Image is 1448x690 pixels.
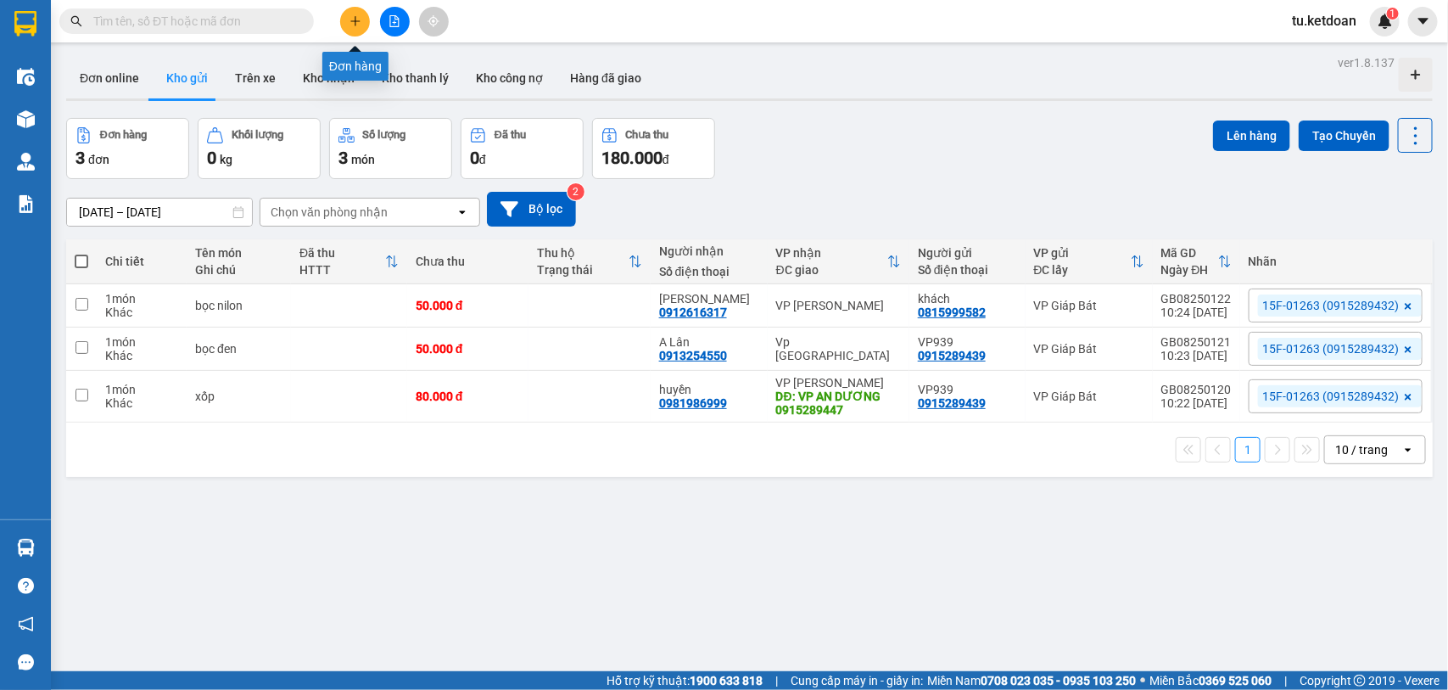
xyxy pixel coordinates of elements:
span: tu.ketdoan [1278,10,1370,31]
div: 0913254550 [659,349,727,362]
div: GB08250121 [1161,335,1232,349]
button: Kho gửi [153,58,221,98]
div: Người nhận [659,244,759,258]
div: GB08250120 [1161,383,1232,396]
div: Khác [105,349,178,362]
span: 0 [207,148,216,168]
div: 10 / trang [1335,441,1388,458]
div: Chọn văn phòng nhận [271,204,388,221]
div: bọc nilon [195,299,282,312]
span: 180.000 [601,148,663,168]
img: solution-icon [17,195,35,213]
div: VP Giáp Bát [1034,299,1144,312]
span: Miền Bắc [1149,671,1272,690]
span: file-add [389,15,400,27]
span: copyright [1354,675,1366,687]
span: notification [18,616,34,632]
div: Thu hộ [537,246,629,260]
button: Số lượng3món [329,118,452,179]
div: VP939 [918,335,1017,349]
button: Hàng đã giao [556,58,655,98]
div: ver 1.8.137 [1338,53,1395,72]
div: 50.000 đ [416,342,521,356]
button: plus [340,7,370,36]
span: message [18,654,34,670]
span: Hỗ trợ kỹ thuật: [607,671,763,690]
span: 0 [470,148,479,168]
th: Toggle SortBy [528,239,651,284]
div: VP [PERSON_NAME] [776,299,901,312]
th: Toggle SortBy [1026,239,1153,284]
th: Toggle SortBy [1153,239,1240,284]
span: đ [479,153,486,166]
input: Tìm tên, số ĐT hoặc mã đơn [93,12,294,31]
div: 10:23 [DATE] [1161,349,1232,362]
sup: 2 [567,183,584,200]
button: Khối lượng0kg [198,118,321,179]
img: warehouse-icon [17,539,35,557]
div: 1 món [105,335,178,349]
strong: 1900 633 818 [690,674,763,687]
span: 19003239 [81,78,126,91]
div: GB08250122 [1161,292,1232,306]
div: Số điện thoại [659,265,759,278]
span: 3 [75,148,85,168]
svg: open [456,205,469,219]
div: 50.000 đ [416,299,521,312]
div: 1 món [105,292,178,306]
div: ĐC lấy [1034,263,1131,277]
span: plus [349,15,361,27]
button: file-add [380,7,410,36]
div: Khối lượng [232,129,283,141]
div: ĐC giao [776,263,887,277]
div: 1 món [105,383,178,396]
div: xốp [195,390,282,403]
button: Lên hàng [1213,121,1290,151]
span: question-circle [18,578,34,594]
div: 10:24 [DATE] [1161,306,1232,319]
button: Trên xe [221,58,289,98]
span: search [70,15,82,27]
th: Toggle SortBy [768,239,909,284]
div: huyền [659,383,759,396]
div: Đơn hàng [322,52,389,81]
div: Mã GD [1161,246,1218,260]
span: | [775,671,778,690]
div: khách [918,292,1017,306]
div: Người gửi [918,246,1017,260]
div: Ghi chú [195,263,282,277]
span: kg [220,153,232,166]
button: Đã thu0đ [461,118,584,179]
div: Tạo kho hàng mới [1399,58,1433,92]
div: Hạnh Hương [659,292,759,306]
sup: 1 [1387,8,1399,20]
div: VP [PERSON_NAME] [776,376,901,390]
input: Select a date range. [67,199,252,226]
div: Chưa thu [626,129,669,141]
div: Khác [105,396,178,410]
button: Tạo Chuyến [1299,121,1389,151]
span: đơn [88,153,109,166]
img: logo-vxr [14,11,36,36]
div: Đơn hàng [100,129,147,141]
th: Toggle SortBy [291,239,407,284]
strong: 0708 023 035 - 0935 103 250 [981,674,1136,687]
img: warehouse-icon [17,110,35,128]
span: caret-down [1416,14,1431,29]
div: HTTT [299,263,385,277]
div: VP Giáp Bát [1034,390,1144,403]
div: VP nhận [776,246,887,260]
span: Số 939 Giải Phóng (Đối diện Ga Giáp Bát) [58,35,148,75]
div: Số điện thoại [918,263,1017,277]
button: Đơn hàng3đơn [66,118,189,179]
img: logo [8,54,46,115]
span: GB08250122 [159,85,246,103]
button: caret-down [1408,7,1438,36]
div: Tên món [195,246,282,260]
div: Số lượng [363,129,406,141]
button: Đơn online [66,58,153,98]
button: Kho nhận [289,58,368,98]
span: aim [428,15,439,27]
div: Khác [105,306,178,319]
div: 0912616317 [659,306,727,319]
